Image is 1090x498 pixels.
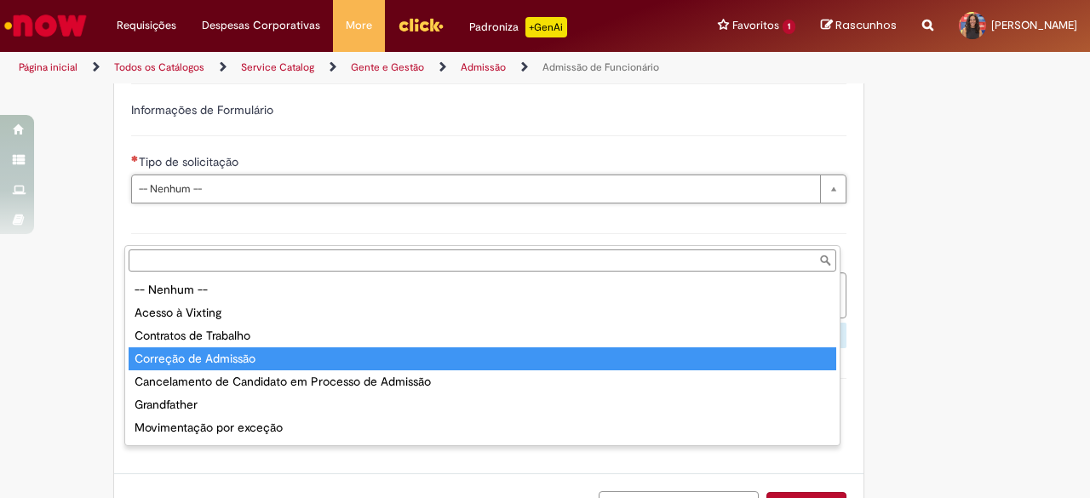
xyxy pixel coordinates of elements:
[129,278,836,301] div: -- Nenhum --
[129,347,836,370] div: Correção de Admissão
[129,416,836,439] div: Movimentação por exceção
[129,324,836,347] div: Contratos de Trabalho
[129,370,836,393] div: Cancelamento de Candidato em Processo de Admissão
[129,301,836,324] div: Acesso à Vixting
[125,275,840,445] ul: Tipo de solicitação
[129,439,836,462] div: Reintegração de Funcionário
[129,393,836,416] div: Grandfather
